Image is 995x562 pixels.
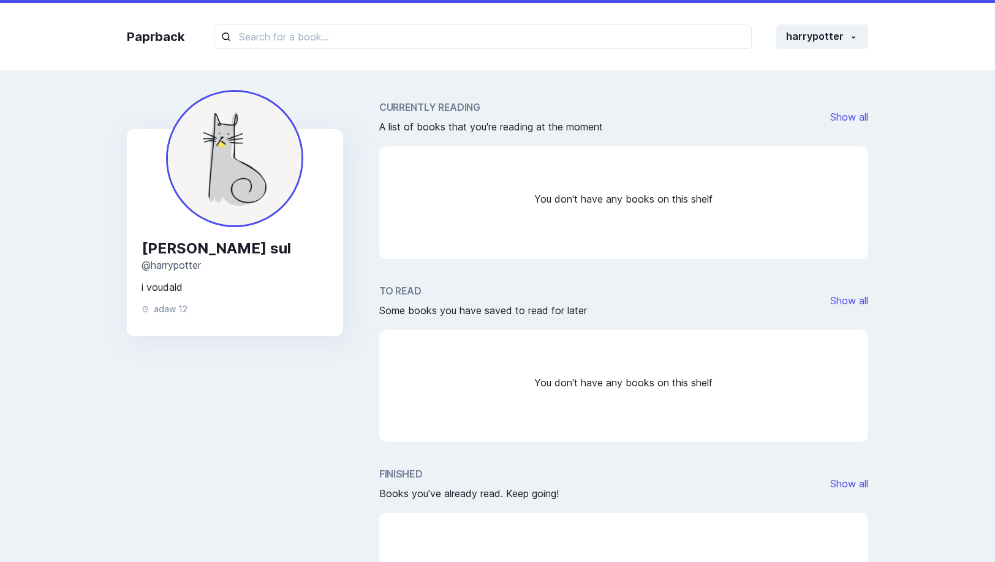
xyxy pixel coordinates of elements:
[379,100,603,114] h2: Currently Reading
[142,239,328,258] h3: [PERSON_NAME] sul
[534,375,713,390] p: You don't have any books on this shelf
[379,466,559,481] h2: Finished
[142,258,328,272] p: @ harrypotter
[166,90,303,227] img: pp.png
[379,119,603,134] p: A list of books that you're reading at the moment
[379,303,587,318] p: Some books you have saved to read for later
[379,283,587,298] h2: To Read
[830,111,868,123] a: Show all
[379,486,559,501] p: Books you've already read. Keep going!
[534,192,713,206] p: You don't have any books on this shelf
[830,478,868,490] a: Show all
[127,28,184,46] a: Paprback
[154,304,187,315] span: adaw 12
[830,294,868,307] a: Show all
[776,24,868,49] button: harrypotter
[214,24,752,49] input: Search for a book...
[142,280,328,294] p: i voudald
